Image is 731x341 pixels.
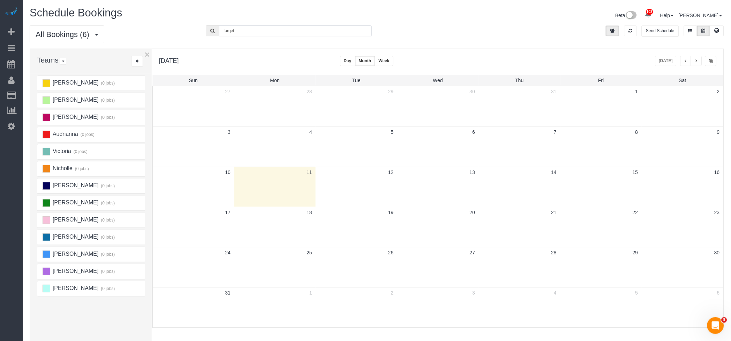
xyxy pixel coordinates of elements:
[660,13,674,18] a: Help
[625,11,637,20] img: New interface
[711,247,723,258] a: 30
[52,217,98,223] span: [PERSON_NAME]
[189,78,198,83] span: Sun
[100,235,115,240] small: (0 jobs)
[100,98,115,103] small: (0 jobs)
[550,127,560,137] a: 7
[722,317,727,323] span: 3
[100,218,115,223] small: (0 jobs)
[355,56,375,66] button: Month
[52,80,98,86] span: [PERSON_NAME]
[80,132,95,137] small: (0 jobs)
[385,247,397,258] a: 26
[655,56,677,66] button: [DATE]
[385,167,397,177] a: 12
[306,288,316,298] a: 1
[375,56,393,66] button: Week
[52,114,98,120] span: [PERSON_NAME]
[30,7,122,19] span: Schedule Bookings
[303,167,316,177] a: 11
[466,207,479,218] a: 20
[340,56,355,66] button: Day
[52,165,72,171] span: Nicholle
[100,286,115,291] small: (0 jobs)
[52,234,98,240] span: [PERSON_NAME]
[714,127,723,137] a: 9
[100,201,115,205] small: (0 jobs)
[548,207,560,218] a: 21
[550,288,560,298] a: 4
[632,127,642,137] a: 8
[4,7,18,17] img: Automaid Logo
[515,78,524,83] span: Thu
[52,182,98,188] span: [PERSON_NAME]
[52,148,71,154] span: Victoria
[222,86,234,97] a: 27
[387,288,397,298] a: 2
[145,50,150,59] button: ×
[629,207,642,218] a: 22
[100,183,115,188] small: (0 jobs)
[352,78,361,83] span: Tue
[52,131,78,137] span: Audrianna
[100,81,115,86] small: (0 jobs)
[306,127,316,137] a: 4
[100,252,115,257] small: (0 jobs)
[100,115,115,120] small: (0 jobs)
[159,56,179,65] h2: [DATE]
[387,127,397,137] a: 5
[466,247,479,258] a: 27
[707,317,724,334] iframe: Intercom live chat
[714,86,723,97] a: 2
[52,97,98,103] span: [PERSON_NAME]
[222,167,234,177] a: 10
[711,167,723,177] a: 16
[548,167,560,177] a: 14
[629,167,642,177] a: 15
[303,86,316,97] a: 28
[224,127,234,137] a: 3
[598,78,604,83] span: Fri
[219,26,371,36] input: Search Bookings..
[303,207,316,218] a: 18
[629,247,642,258] a: 29
[36,30,93,39] span: All Bookings (6)
[222,207,234,218] a: 17
[711,207,723,218] a: 23
[222,288,234,298] a: 31
[469,288,479,298] a: 3
[136,59,138,63] i: Sort Teams
[270,78,280,83] span: Mon
[52,199,98,205] span: [PERSON_NAME]
[679,13,722,18] a: [PERSON_NAME]
[52,268,98,274] span: [PERSON_NAME]
[679,78,686,83] span: Sat
[642,7,655,22] a: 103
[303,247,316,258] a: 25
[74,166,89,171] small: (0 jobs)
[52,285,98,291] span: [PERSON_NAME]
[632,288,642,298] a: 5
[30,26,104,43] button: All Bookings (6)
[100,269,115,274] small: (0 jobs)
[466,86,479,97] a: 30
[385,207,397,218] a: 19
[37,56,59,64] span: Teams
[469,127,479,137] a: 6
[52,251,98,257] span: [PERSON_NAME]
[73,149,88,154] small: (0 jobs)
[433,78,443,83] span: Wed
[222,247,234,258] a: 24
[646,9,654,15] span: 103
[131,56,143,67] div: ...
[616,13,637,18] a: Beta
[548,247,560,258] a: 28
[385,86,397,97] a: 29
[642,26,679,36] button: Send Schedule
[632,86,642,97] a: 1
[548,86,560,97] a: 31
[714,288,723,298] a: 6
[466,167,479,177] a: 13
